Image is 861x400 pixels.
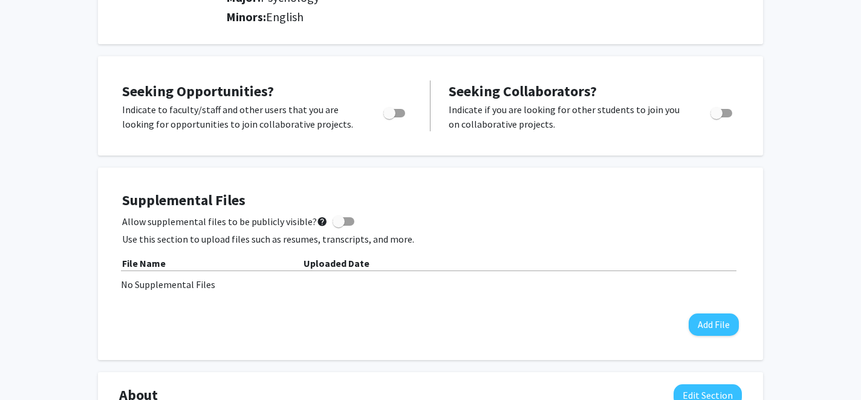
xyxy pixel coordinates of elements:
[226,10,742,24] h2: Minors:
[122,82,274,100] span: Seeking Opportunities?
[9,346,51,391] iframe: Chat
[122,192,739,209] h4: Supplemental Files
[706,102,739,120] div: Toggle
[317,214,328,229] mat-icon: help
[121,277,740,292] div: No Supplemental Files
[449,102,687,131] p: Indicate if you are looking for other students to join you on collaborative projects.
[379,102,412,120] div: Toggle
[122,257,166,269] b: File Name
[266,9,304,24] span: English
[449,82,597,100] span: Seeking Collaborators?
[304,257,369,269] b: Uploaded Date
[689,313,739,336] button: Add File
[122,214,328,229] span: Allow supplemental files to be publicly visible?
[122,232,739,246] p: Use this section to upload files such as resumes, transcripts, and more.
[122,102,360,131] p: Indicate to faculty/staff and other users that you are looking for opportunities to join collabor...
